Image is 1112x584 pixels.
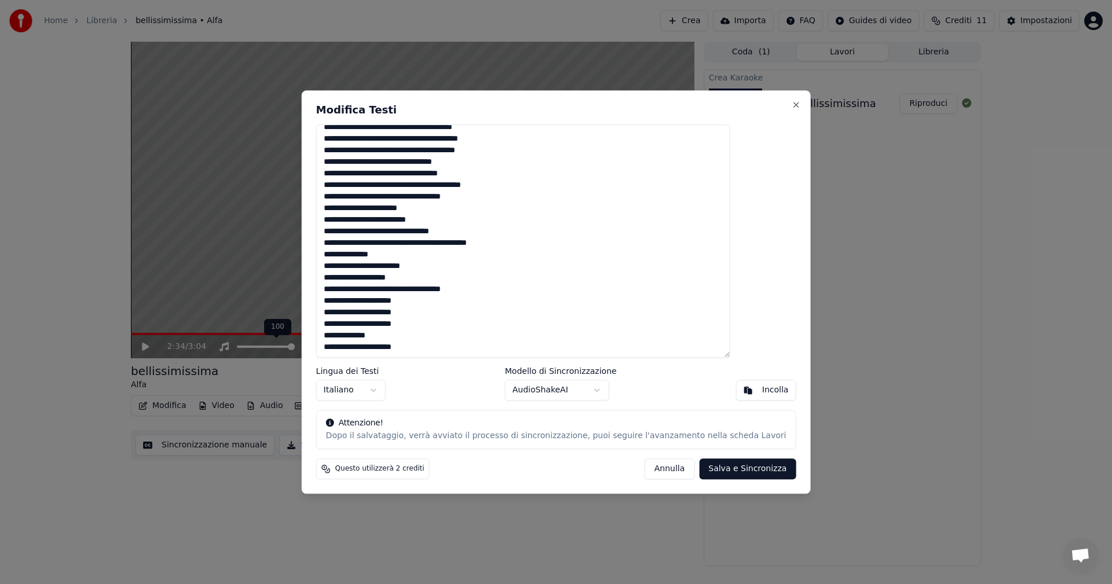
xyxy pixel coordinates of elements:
h2: Modifica Testi [316,105,796,115]
label: Modello di Sincronizzazione [505,367,617,375]
span: Questo utilizzerà 2 crediti [335,464,425,473]
div: Attenzione! [326,417,787,429]
label: Lingua dei Testi [316,367,386,375]
button: Incolla [736,380,796,401]
button: Salva e Sincronizza [699,458,796,479]
div: Dopo il salvataggio, verrà avviato il processo di sincronizzazione, puoi seguire l'avanzamento ne... [326,430,787,442]
button: Annulla [645,458,695,479]
div: Incolla [762,384,789,396]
